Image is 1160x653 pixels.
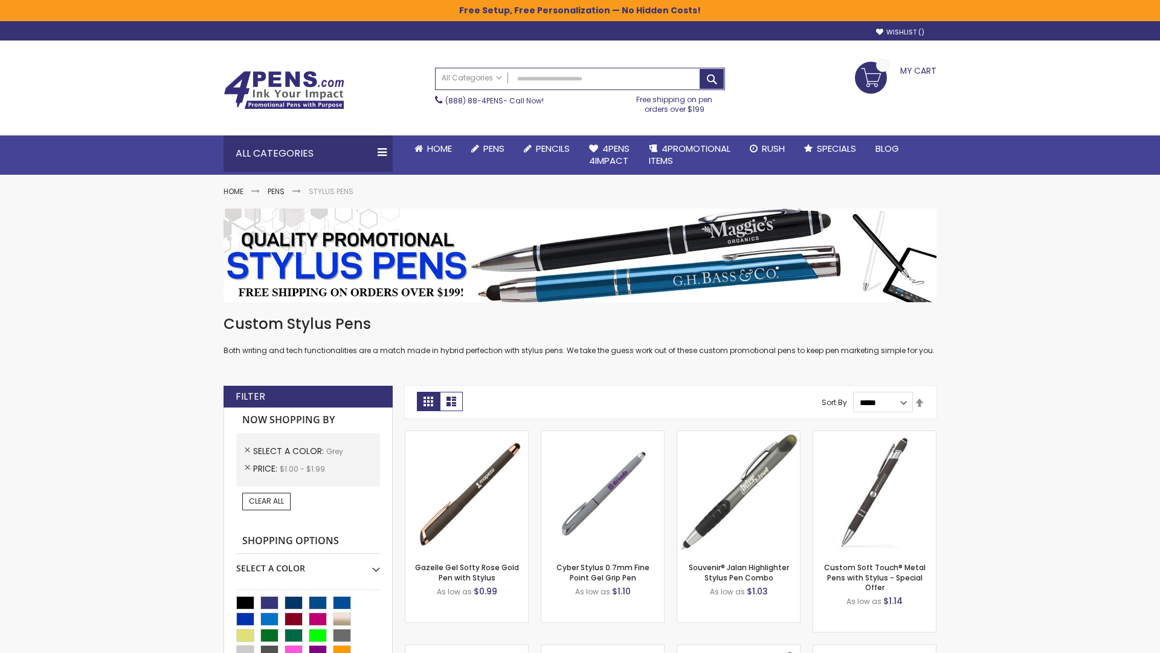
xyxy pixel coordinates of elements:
[824,562,926,592] a: Custom Soft Touch® Metal Pens with Stylus - Special Offer
[589,142,630,167] span: 4Pens 4impact
[242,493,291,510] a: Clear All
[437,586,472,597] span: As low as
[224,314,936,356] div: Both writing and tech functionalities are a match made in hybrid perfection with stylus pens. We ...
[224,71,344,109] img: 4Pens Custom Pens and Promotional Products
[417,392,440,411] strong: Grid
[224,135,393,172] div: All Categories
[224,209,936,302] img: Stylus Pens
[762,142,785,155] span: Rush
[405,430,528,441] a: Gazelle Gel Softy Rose Gold Pen with Stylus-Grey
[794,135,866,162] a: Specials
[427,142,452,155] span: Home
[236,528,380,554] strong: Shopping Options
[268,186,285,197] a: Pens
[445,96,503,106] a: (888) 88-4PENS
[514,135,579,162] a: Pencils
[253,463,280,475] span: Price
[224,186,243,197] a: Home
[813,431,936,554] img: Custom Soft Touch® Metal Pens with Stylus-Grey
[876,28,924,37] a: Wishlist
[405,135,462,162] a: Home
[579,135,639,175] a: 4Pens4impact
[556,562,649,582] a: Cyber Stylus 0.7mm Fine Point Gel Grip Pen
[415,562,519,582] a: Gazelle Gel Softy Rose Gold Pen with Stylus
[624,90,726,114] div: Free shipping on pen orders over $199
[639,135,740,175] a: 4PROMOTIONALITEMS
[309,186,353,197] strong: Stylus Pens
[817,142,856,155] span: Specials
[846,596,881,606] span: As low as
[236,390,265,403] strong: Filter
[541,430,664,441] a: Cyber Stylus 0.7mm Fine Point Gel Grip Pen-Grey
[677,430,800,441] a: Souvenir® Jalan Highlighter Stylus Pen Combo-Grey
[747,585,768,597] span: $1.03
[462,135,514,162] a: Pens
[249,496,284,506] span: Clear All
[236,408,380,433] strong: Now Shopping by
[253,445,326,457] span: Select A Color
[689,562,789,582] a: Souvenir® Jalan Highlighter Stylus Pen Combo
[677,431,800,554] img: Souvenir® Jalan Highlighter Stylus Pen Combo-Grey
[436,68,508,88] a: All Categories
[536,142,570,155] span: Pencils
[405,431,528,554] img: Gazelle Gel Softy Rose Gold Pen with Stylus-Grey
[813,430,936,441] a: Custom Soft Touch® Metal Pens with Stylus-Grey
[740,135,794,162] a: Rush
[866,135,909,162] a: Blog
[442,73,502,83] span: All Categories
[236,554,380,574] div: Select A Color
[883,595,903,607] span: $1.14
[483,142,504,155] span: Pens
[474,585,497,597] span: $0.99
[280,464,325,474] span: $1.00 - $1.99
[612,585,631,597] span: $1.10
[445,96,544,106] span: - Call Now!
[541,431,664,554] img: Cyber Stylus 0.7mm Fine Point Gel Grip Pen-Grey
[224,314,936,334] h1: Custom Stylus Pens
[575,586,610,597] span: As low as
[822,397,847,408] label: Sort By
[326,446,343,456] span: Grey
[649,142,730,167] span: 4PROMOTIONAL ITEMS
[875,142,899,155] span: Blog
[710,586,745,597] span: As low as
